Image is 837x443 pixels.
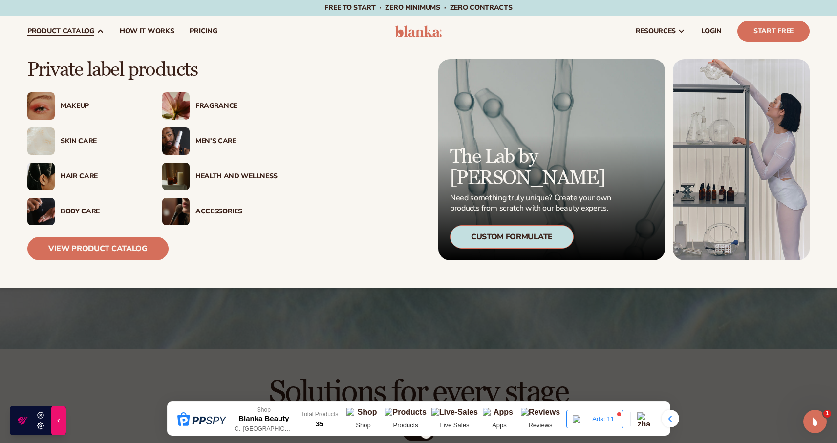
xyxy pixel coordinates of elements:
[162,163,190,190] img: Candles and incense on table.
[450,225,574,249] div: Custom Formulate
[332,428,397,437] div: Billed Monthly
[162,92,278,120] a: Pink blooming flower. Fragrance
[61,137,143,146] div: Skin Care
[27,127,55,155] img: Cream moisturizer swatch.
[195,102,278,110] div: Fragrance
[701,27,722,35] span: LOGIN
[440,428,497,437] div: billed Yearly
[20,16,112,47] a: product catalog
[27,92,55,120] img: Female with glitter eye makeup.
[162,127,278,155] a: Male holding moisturizer bottle. Men’s Care
[27,27,94,35] span: product catalog
[823,410,831,418] span: 1
[27,163,55,190] img: Female hair pulled back with clips.
[27,59,278,81] p: Private label products
[27,198,55,225] img: Male hand applying moisturizer.
[324,3,512,12] span: Free to start · ZERO minimums · ZERO contracts
[61,102,143,110] div: Makeup
[162,92,190,120] img: Pink blooming flower.
[195,137,278,146] div: Men’s Care
[162,198,278,225] a: Female with makeup brush. Accessories
[61,208,143,216] div: Body Care
[636,27,676,35] span: resources
[27,127,143,155] a: Cream moisturizer swatch. Skin Care
[162,198,190,225] img: Female with makeup brush.
[27,237,169,260] a: View Product Catalog
[112,16,182,47] a: How It Works
[195,172,278,181] div: Health And Wellness
[450,146,614,189] p: The Lab by [PERSON_NAME]
[120,27,174,35] span: How It Works
[438,59,665,260] a: Microscopic product formula. The Lab by [PERSON_NAME] Need something truly unique? Create your ow...
[395,25,442,37] img: logo
[673,59,810,260] img: Female in lab with equipment.
[628,16,693,47] a: resources
[737,21,810,42] a: Start Free
[27,92,143,120] a: Female with glitter eye makeup. Makeup
[61,172,143,181] div: Hair Care
[162,127,190,155] img: Male holding moisturizer bottle.
[693,16,730,47] a: LOGIN
[450,193,614,213] p: Need something truly unique? Create your own products from scratch with our beauty experts.
[27,163,143,190] a: Female hair pulled back with clips. Hair Care
[162,163,278,190] a: Candles and incense on table. Health And Wellness
[803,410,827,433] iframe: Intercom live chat
[190,27,217,35] span: pricing
[27,198,143,225] a: Male hand applying moisturizer. Body Care
[195,208,278,216] div: Accessories
[182,16,225,47] a: pricing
